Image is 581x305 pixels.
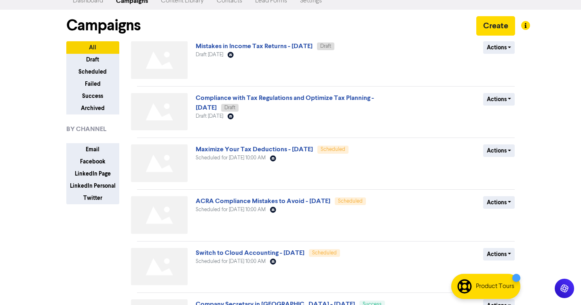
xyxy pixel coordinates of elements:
[66,124,106,134] span: BY CHANNEL
[196,145,313,153] a: Maximize Your Tax Deductions - [DATE]
[66,167,119,180] button: LinkedIn Page
[66,90,119,102] button: Success
[483,144,515,157] button: Actions
[196,114,223,119] span: Draft [DATE]
[483,41,515,54] button: Actions
[66,66,119,78] button: Scheduled
[483,196,515,209] button: Actions
[338,199,363,204] span: Scheduled
[483,248,515,261] button: Actions
[320,44,331,49] span: Draft
[131,41,188,79] img: Not found
[66,192,119,204] button: Twitter
[196,207,266,212] span: Scheduled for [DATE] 10:00 AM
[541,266,581,305] iframe: Chat Widget
[131,93,188,131] img: Not found
[196,94,374,112] a: Compliance with Tax Regulations and Optimize Tax Planning - [DATE]
[131,144,188,182] img: Not found
[224,105,235,110] span: Draft
[483,93,515,106] button: Actions
[131,196,188,234] img: Not found
[196,42,313,50] a: Mistakes in Income Tax Returns - [DATE]
[66,16,141,35] h1: Campaigns
[312,250,337,256] span: Scheduled
[66,53,119,66] button: Draft
[66,143,119,156] button: Email
[476,16,515,36] button: Create
[66,78,119,90] button: Failed
[131,248,188,286] img: Not found
[66,102,119,114] button: Archived
[66,180,119,192] button: LinkedIn Personal
[196,259,266,264] span: Scheduled for [DATE] 10:00 AM
[66,155,119,168] button: Facebook
[196,155,266,161] span: Scheduled for [DATE] 10:00 AM
[196,52,223,57] span: Draft [DATE]
[66,41,119,54] button: All
[196,249,304,257] a: Switch to Cloud Accounting - [DATE]
[196,197,330,205] a: ACRA Compliance Mistakes to Avoid - [DATE]
[321,147,345,152] span: Scheduled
